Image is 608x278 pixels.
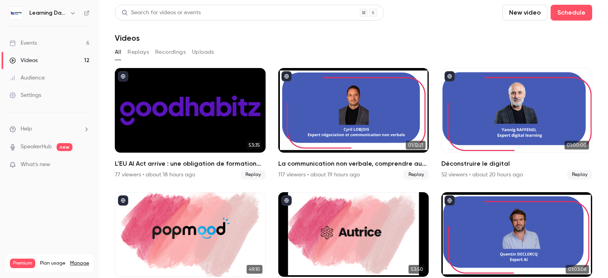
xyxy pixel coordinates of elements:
[441,68,592,180] li: Déconstruire le digital
[246,141,262,149] span: 53:35
[21,161,50,169] span: What's new
[13,21,19,27] img: website_grey.svg
[9,91,41,99] div: Settings
[9,39,37,47] div: Events
[118,71,128,81] button: published
[566,265,589,274] span: 01:03:08
[567,170,592,180] span: Replay
[445,71,455,81] button: published
[551,5,592,21] button: Schedule
[57,143,72,151] span: new
[13,13,19,19] img: logo_orange.svg
[241,170,266,180] span: Replay
[247,265,262,274] span: 49:10
[115,46,121,59] button: All
[441,159,592,168] h2: Déconstruire le digital
[70,260,89,267] a: Manage
[10,7,23,19] img: Learning Days
[21,125,32,133] span: Help
[40,260,65,267] span: Plan usage
[278,68,429,180] li: La communication non verbale, comprendre au delà des mots pour installer la confiance
[404,170,429,180] span: Replay
[115,159,266,168] h2: L'EU AI Act arrive : une obligation de formation… et une opportunité stratégique pour votre entre...
[21,21,89,27] div: Domaine: [DOMAIN_NAME]
[29,9,66,17] h6: Learning Days
[115,68,266,180] li: L'EU AI Act arrive : une obligation de formation… et une opportunité stratégique pour votre entre...
[441,171,523,179] div: 52 viewers • about 20 hours ago
[80,161,89,168] iframe: Noticeable Trigger
[115,33,140,43] h1: Videos
[115,5,592,273] section: Videos
[99,47,121,52] div: Mots-clés
[90,46,96,52] img: tab_keywords_by_traffic_grey.svg
[115,171,195,179] div: 77 viewers • about 18 hours ago
[278,159,429,168] h2: La communication non verbale, comprendre au delà des mots pour installer la confiance
[10,259,35,268] span: Premium
[192,46,214,59] button: Uploads
[281,71,292,81] button: published
[502,5,547,21] button: New video
[41,47,61,52] div: Domaine
[122,9,201,17] div: Search for videos or events
[441,68,592,180] a: 01:00:00Déconstruire le digital52 viewers • about 20 hours agoReplay
[127,46,149,59] button: Replays
[21,143,52,151] a: SpeakerHub
[118,195,128,206] button: published
[155,46,186,59] button: Recordings
[278,171,360,179] div: 117 viewers • about 19 hours ago
[22,13,39,19] div: v 4.0.25
[445,195,455,206] button: published
[115,68,266,180] a: 53:35L'EU AI Act arrive : une obligation de formation… et une opportunité stratégique pour votre ...
[281,195,292,206] button: published
[32,46,38,52] img: tab_domain_overview_orange.svg
[9,125,89,133] li: help-dropdown-opener
[408,265,426,274] span: 53:50
[564,141,589,149] span: 01:00:00
[9,74,45,82] div: Audience
[278,68,429,180] a: 01:12:21La communication non verbale, comprendre au delà des mots pour installer la confiance117 ...
[406,141,426,149] span: 01:12:21
[9,57,38,64] div: Videos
